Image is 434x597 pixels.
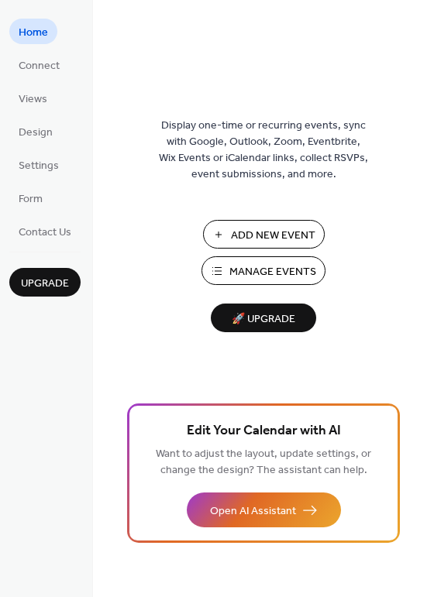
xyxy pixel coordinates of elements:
[210,503,296,520] span: Open AI Assistant
[19,225,71,241] span: Contact Us
[231,228,315,244] span: Add New Event
[19,25,48,41] span: Home
[203,220,325,249] button: Add New Event
[19,158,59,174] span: Settings
[19,58,60,74] span: Connect
[21,276,69,292] span: Upgrade
[9,218,81,244] a: Contact Us
[159,118,368,183] span: Display one-time or recurring events, sync with Google, Outlook, Zoom, Eventbrite, Wix Events or ...
[9,85,57,111] a: Views
[220,309,307,330] span: 🚀 Upgrade
[229,264,316,280] span: Manage Events
[19,91,47,108] span: Views
[187,492,341,527] button: Open AI Assistant
[187,420,341,442] span: Edit Your Calendar with AI
[9,185,52,211] a: Form
[9,118,62,144] a: Design
[9,19,57,44] a: Home
[19,125,53,141] span: Design
[19,191,43,208] span: Form
[211,304,316,332] button: 🚀 Upgrade
[156,444,371,481] span: Want to adjust the layout, update settings, or change the design? The assistant can help.
[9,52,69,77] a: Connect
[201,256,325,285] button: Manage Events
[9,268,81,297] button: Upgrade
[9,152,68,177] a: Settings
